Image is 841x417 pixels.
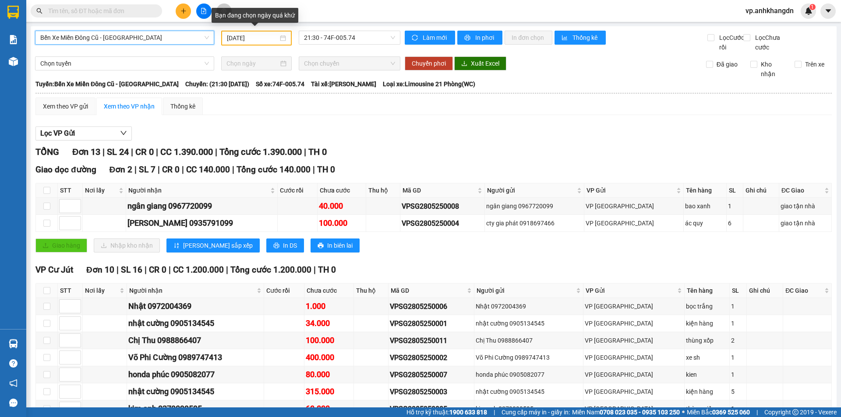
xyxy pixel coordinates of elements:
td: VPSG2805250007 [389,366,474,383]
div: 1 [728,201,742,211]
span: search [36,8,42,14]
th: SL [730,284,746,298]
th: Chưa cước [318,183,367,198]
span: Miền Bắc [687,407,750,417]
th: Tên hàng [685,284,730,298]
span: file-add [201,8,207,14]
span: ⚪️ [682,410,685,414]
button: caret-down [820,4,836,19]
div: Xem theo VP nhận [104,102,155,111]
span: Chọn chuyến [304,57,395,70]
span: Tổng cước 140.000 [237,165,311,175]
span: sort-ascending [173,242,180,249]
div: Xem theo VP gửi [43,102,88,111]
div: VPSG2805250011 [390,335,472,346]
span: [PERSON_NAME] sắp xếp [183,241,253,250]
div: ngân giang 0967720099 [486,201,583,211]
span: Cung cấp máy in - giấy in: [502,407,570,417]
strong: 0708 023 035 - 0935 103 250 [600,409,680,416]
th: Cước rồi [278,183,318,198]
span: notification [9,379,18,387]
div: 2 [731,336,745,345]
div: 34.000 [306,317,352,329]
span: download [461,60,467,67]
div: bọc trắng [686,301,728,311]
span: CR 0 [135,147,154,157]
div: giao tận nhà [781,201,830,211]
span: Trên xe [802,60,828,69]
td: VP Sài Gòn [583,332,685,349]
div: VP [GEOGRAPHIC_DATA] [586,201,682,211]
span: | [134,165,137,175]
td: VP Sài Gòn [583,298,685,315]
span: Chuyến: (21:30 [DATE]) [185,79,249,89]
span: Chọn tuyến [40,57,209,70]
span: In phơi [475,33,495,42]
div: 1 [731,404,745,413]
span: | [313,165,315,175]
td: VPSG2805250001 [389,315,474,332]
span: printer [273,242,279,249]
span: ĐC Giao [781,186,823,195]
span: Tài xế: [PERSON_NAME] [311,79,376,89]
span: vp.anhkhangdn [739,5,801,16]
div: 6 [728,218,742,228]
span: printer [318,242,324,249]
td: VPSG2805250006 [389,298,474,315]
input: Tìm tên, số ĐT hoặc mã đơn [48,6,152,16]
span: Tổng cước 1.390.000 [219,147,302,157]
div: 80.000 [306,368,352,381]
span: Tổng cước 1.200.000 [230,265,311,275]
div: 5 [731,387,745,396]
div: honda phúc 0905082077 [128,368,262,381]
div: [PERSON_NAME] 0935791099 [127,217,276,229]
span: | [494,407,495,417]
div: Chị Thu 0988866407 [476,336,582,345]
th: Tên hàng [684,183,727,198]
img: warehouse-icon [9,57,18,66]
th: Thu hộ [354,284,389,298]
div: 1.000 [306,300,352,312]
button: plus [176,4,191,19]
td: VP Sài Gòn [583,315,685,332]
span: | [304,147,306,157]
span: | [756,407,758,417]
div: 100.000 [319,217,365,229]
button: aim [216,4,232,19]
span: VP Gửi [587,186,675,195]
span: Thống kê [572,33,599,42]
strong: 1900 633 818 [449,409,487,416]
span: Đơn 2 [110,165,133,175]
span: Đơn 13 [72,147,100,157]
td: VPSG2805250002 [389,349,474,366]
button: printerIn biên lai [311,238,360,252]
th: Cước rồi [264,284,304,298]
span: Đơn 10 [86,265,114,275]
div: cty gia phát 0918697466 [486,218,583,228]
img: warehouse-icon [9,339,18,348]
div: VPSG2805250003 [390,386,472,397]
button: downloadNhập kho nhận [94,238,160,252]
div: giao tận nhà [781,218,830,228]
div: xe sh [686,353,728,362]
div: kim anh 0379099595 [128,403,262,415]
div: VP [GEOGRAPHIC_DATA] [585,353,683,362]
div: ác quy [685,218,725,228]
div: nhật cường 0905134545 [476,387,582,396]
sup: 1 [809,4,816,10]
span: CC 1.390.000 [160,147,213,157]
span: Lọc Chưa cước [752,33,797,52]
span: | [169,265,171,275]
div: VP [GEOGRAPHIC_DATA] [585,336,683,345]
img: logo-vxr [7,6,19,19]
div: 1 [731,353,745,362]
span: Lọc VP Gửi [40,128,75,139]
span: caret-down [824,7,832,15]
div: bao xanh [685,201,725,211]
button: In đơn chọn [505,31,552,45]
span: SL 7 [139,165,155,175]
td: VP Sài Gòn [583,366,685,383]
td: VP Sài Gòn [583,349,685,366]
span: In biên lai [327,241,353,250]
button: Lọc VP Gửi [35,126,132,140]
